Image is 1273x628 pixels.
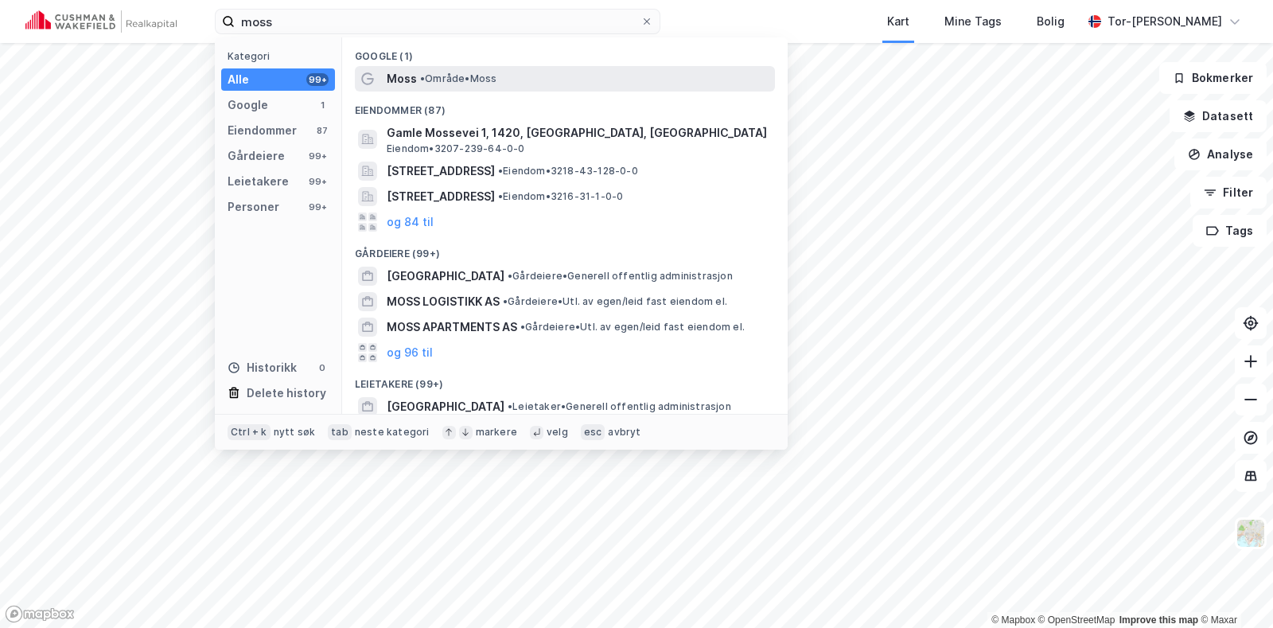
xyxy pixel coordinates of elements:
span: Område • Moss [420,72,496,85]
button: Bokmerker [1159,62,1267,94]
button: Datasett [1170,100,1267,132]
iframe: Chat Widget [1193,552,1273,628]
span: [STREET_ADDRESS] [387,187,495,206]
div: markere [476,426,517,439]
div: 87 [316,124,329,137]
button: Analyse [1174,138,1267,170]
div: Gårdeiere [228,146,285,166]
button: og 84 til [387,213,434,232]
span: Gamle Mossevei 1, 1420, [GEOGRAPHIC_DATA], [GEOGRAPHIC_DATA] [387,123,769,142]
div: Bolig [1037,12,1065,31]
div: neste kategori [355,426,430,439]
span: MOSS APARTMENTS AS [387,318,517,337]
div: 99+ [306,201,329,213]
div: Eiendommer [228,121,297,140]
span: Eiendom • 3216-31-1-0-0 [498,190,623,203]
a: Improve this map [1119,614,1198,626]
div: 0 [316,361,329,374]
div: Mine Tags [944,12,1002,31]
a: Mapbox homepage [5,605,75,623]
div: 99+ [306,175,329,188]
span: Moss [387,69,417,88]
div: Google (1) [342,37,788,66]
input: Søk på adresse, matrikkel, gårdeiere, leietakere eller personer [235,10,640,33]
div: Google [228,96,268,115]
span: [GEOGRAPHIC_DATA] [387,267,504,286]
span: Gårdeiere • Utl. av egen/leid fast eiendom el. [503,295,727,308]
div: tab [328,424,352,440]
span: • [498,165,503,177]
div: Leietakere [228,172,289,191]
span: [GEOGRAPHIC_DATA] [387,397,504,416]
span: [STREET_ADDRESS] [387,162,495,181]
div: Eiendommer (87) [342,92,788,120]
span: Eiendom • 3207-239-64-0-0 [387,142,525,155]
div: Alle [228,70,249,89]
span: • [508,270,512,282]
div: 99+ [306,73,329,86]
div: Personer [228,197,279,216]
a: Mapbox [991,614,1035,626]
div: Delete history [247,384,326,403]
span: • [508,400,512,412]
span: • [520,321,525,333]
div: Historikk [228,358,297,377]
div: Tor-[PERSON_NAME] [1108,12,1222,31]
div: esc [581,424,605,440]
span: • [503,295,508,307]
div: avbryt [608,426,640,439]
div: velg [547,426,568,439]
div: Kart [887,12,909,31]
div: 1 [316,99,329,111]
img: cushman-wakefield-realkapital-logo.202ea83816669bd177139c58696a8fa1.svg [25,10,177,33]
a: OpenStreetMap [1038,614,1115,626]
div: Ctrl + k [228,424,271,440]
div: Leietakere (99+) [342,365,788,394]
div: nytt søk [274,426,316,439]
button: Filter [1190,177,1267,209]
div: Kategori [228,50,335,62]
button: og 96 til [387,343,433,362]
button: Tags [1193,215,1267,247]
span: Leietaker • Generell offentlig administrasjon [508,400,731,413]
span: Eiendom • 3218-43-128-0-0 [498,165,638,177]
span: Gårdeiere • Generell offentlig administrasjon [508,270,733,283]
div: 99+ [306,150,329,162]
div: Gårdeiere (99+) [342,235,788,263]
span: Gårdeiere • Utl. av egen/leid fast eiendom el. [520,321,745,334]
span: • [498,190,503,202]
span: • [420,72,425,84]
span: MOSS LOGISTIKK AS [387,292,500,311]
img: Z [1236,518,1266,548]
div: Kontrollprogram for chat [1193,552,1273,628]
